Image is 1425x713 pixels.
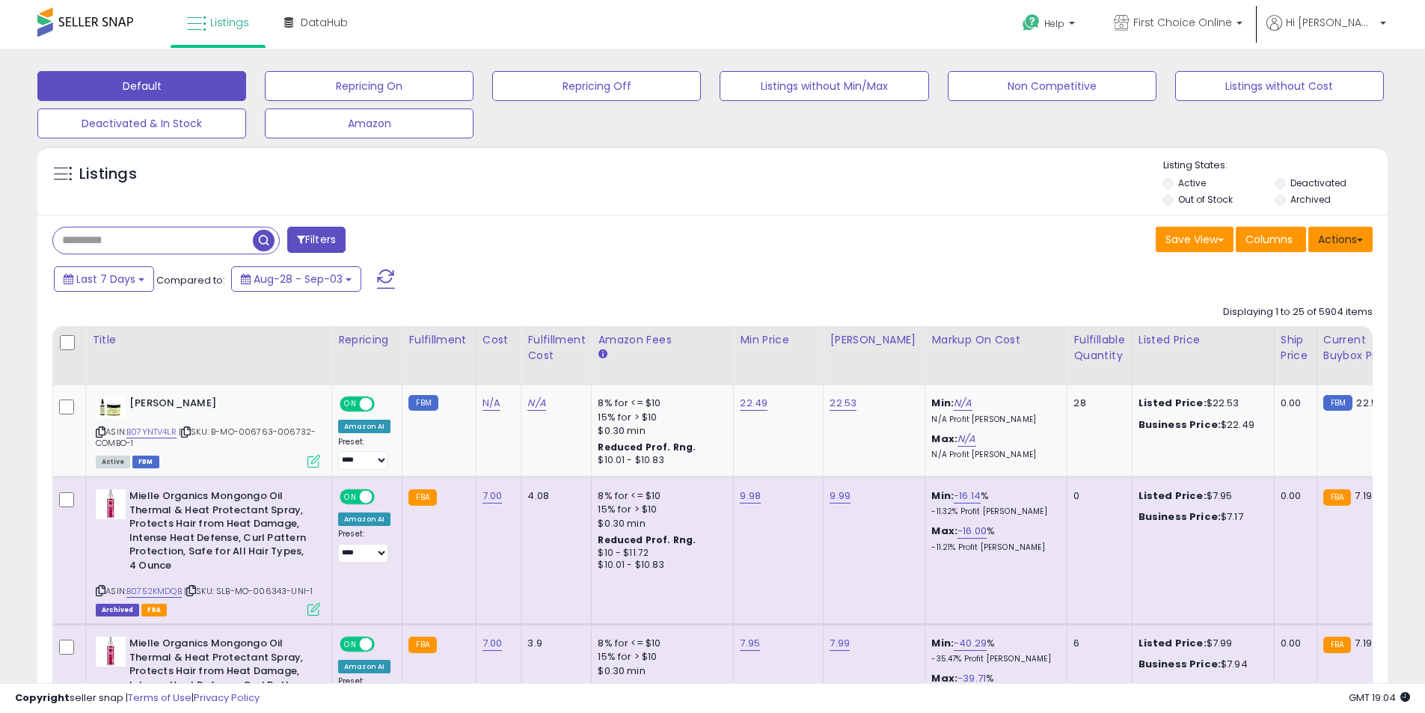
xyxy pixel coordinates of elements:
a: 7.95 [740,636,760,651]
a: 22.49 [740,396,767,411]
div: 0.00 [1281,397,1305,410]
small: FBA [408,489,436,506]
div: Min Price [740,332,817,348]
div: Title [92,332,325,348]
p: N/A Profit [PERSON_NAME] [931,450,1055,460]
span: | SKU: B-MO-006763-006732-COMBO-1 [96,426,316,448]
span: 7.19 [1355,489,1372,503]
a: Privacy Policy [194,691,260,705]
b: Business Price: [1139,509,1221,524]
b: Min: [931,396,954,410]
div: Preset: [338,676,390,710]
a: B07YNTV4LR [126,426,177,438]
div: Amazon AI [338,660,390,673]
b: Listed Price: [1139,636,1207,650]
a: N/A [957,432,975,447]
b: Listed Price: [1139,489,1207,503]
div: Markup on Cost [931,332,1061,348]
small: FBA [408,637,436,653]
span: Hi [PERSON_NAME] [1286,15,1376,30]
div: % [931,524,1055,552]
b: Reduced Prof. Rng. [598,681,696,694]
span: Listings that have been deleted from Seller Central [96,604,139,616]
a: B0752KMDQB [126,585,182,598]
button: Columns [1236,227,1306,252]
div: ASIN: [96,489,320,614]
div: % [931,637,1055,664]
div: 28 [1073,397,1120,410]
button: Non Competitive [948,71,1156,101]
label: Archived [1290,193,1331,206]
i: Get Help [1022,13,1041,32]
span: ON [341,398,360,411]
img: 416LHOrVQ1L._SL40_.jpg [96,397,126,417]
span: Listings [210,15,249,30]
button: Listings without Cost [1175,71,1384,101]
b: Business Price: [1139,657,1221,671]
span: 22.53 [1356,396,1383,410]
span: FBA [141,604,167,616]
span: OFF [373,491,396,504]
div: $7.99 [1139,637,1263,650]
div: [PERSON_NAME] [830,332,919,348]
button: Aug-28 - Sep-03 [231,266,361,292]
b: [PERSON_NAME] [129,397,311,414]
div: % [931,489,1055,517]
div: % [931,672,1055,700]
a: N/A [954,396,972,411]
a: N/A [527,396,545,411]
p: -11.21% Profit [PERSON_NAME] [931,542,1055,553]
span: Help [1044,17,1064,30]
a: 7.00 [482,489,503,504]
div: $0.30 min [598,424,722,438]
strong: Copyright [15,691,70,705]
small: FBA [1323,637,1351,653]
a: -39.71 [957,671,986,686]
div: seller snap | | [15,691,260,706]
div: Fulfillment Cost [527,332,585,364]
div: $7.17 [1139,510,1263,524]
p: Listing States: [1163,159,1388,173]
b: Reduced Prof. Rng. [598,533,696,546]
div: 15% for > $10 [598,503,722,516]
div: $10.01 - $10.83 [598,454,722,467]
a: 7.99 [830,636,850,651]
span: ON [341,638,360,651]
div: 8% for <= $10 [598,637,722,650]
a: 9.98 [740,489,761,504]
small: FBM [1323,395,1352,411]
a: 22.53 [830,396,856,411]
button: Deactivated & In Stock [37,108,246,138]
div: Fulfillable Quantity [1073,332,1125,364]
span: Compared to: [156,273,225,287]
p: N/A Profit [PERSON_NAME] [931,414,1055,425]
button: Filters [287,227,346,253]
span: 7.19 [1355,636,1372,650]
div: Preset: [338,437,390,471]
div: $7.94 [1139,658,1263,671]
small: FBA [1323,489,1351,506]
label: Deactivated [1290,177,1346,189]
a: Help [1011,2,1090,49]
img: 31kygOyDdnL._SL40_.jpg [96,489,126,519]
span: OFF [373,398,396,411]
button: Default [37,71,246,101]
button: Save View [1156,227,1234,252]
div: $22.53 [1139,397,1263,410]
div: 8% for <= $10 [598,397,722,410]
div: 0.00 [1281,489,1305,503]
span: ON [341,491,360,504]
div: $10.01 - $10.83 [598,559,722,572]
span: FBM [132,456,159,468]
div: Listed Price [1139,332,1268,348]
div: 6 [1073,637,1120,650]
div: Preset: [338,529,390,563]
button: Last 7 Days [54,266,154,292]
th: The percentage added to the cost of goods (COGS) that forms the calculator for Min & Max prices. [925,326,1067,385]
span: OFF [373,638,396,651]
div: 0 [1073,489,1120,503]
div: $7.95 [1139,489,1263,503]
a: 7.00 [482,636,503,651]
div: Amazon Fees [598,332,727,348]
div: 0.00 [1281,637,1305,650]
